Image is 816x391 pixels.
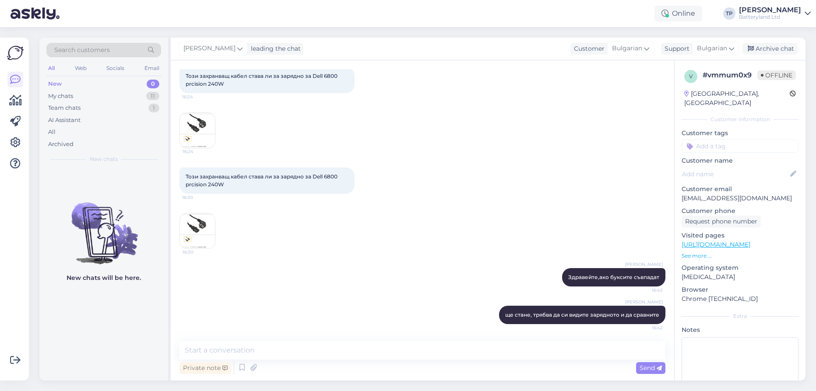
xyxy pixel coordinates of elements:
[247,44,301,53] div: leading the chat
[682,241,750,248] a: [URL][DOMAIN_NAME]
[182,94,215,100] span: 16:24
[682,169,788,179] input: Add name
[48,140,74,149] div: Archived
[682,140,798,153] input: Add a tag
[682,216,761,227] div: Request phone number
[186,73,339,87] span: Този захранващ кабел става ли за зарядно за Dell 6800 prcision 240W
[682,294,798,304] p: Chrome [TECHNICAL_ID]
[39,187,168,265] img: No chats
[684,89,790,108] div: [GEOGRAPHIC_DATA], [GEOGRAPHIC_DATA]
[183,148,215,155] span: 16:24
[682,185,798,194] p: Customer email
[180,113,215,148] img: Attachment
[682,312,798,320] div: Extra
[105,63,126,74] div: Socials
[640,364,662,372] span: Send
[682,263,798,272] p: Operating system
[612,44,642,53] span: Bulgarian
[682,231,798,240] p: Visited pages
[757,70,796,80] span: Offline
[148,104,159,112] div: 1
[182,194,215,201] span: 16:30
[703,70,757,80] div: # vmmum0x9
[739,14,801,21] div: Batteryland Ltd
[570,44,605,53] div: Customer
[682,156,798,165] p: Customer name
[48,128,56,136] div: All
[682,325,798,335] p: Notes
[630,325,663,331] span: 16:42
[682,285,798,294] p: Browser
[739,7,801,14] div: [PERSON_NAME]
[723,7,735,20] div: TP
[742,43,798,55] div: Archive chat
[689,73,693,80] span: v
[183,44,236,53] span: [PERSON_NAME]
[661,44,689,53] div: Support
[682,272,798,282] p: [MEDICAL_DATA]
[625,299,663,305] span: [PERSON_NAME]
[183,249,215,255] span: 16:30
[46,63,56,74] div: All
[682,129,798,138] p: Customer tags
[48,92,73,101] div: My chats
[682,194,798,203] p: [EMAIL_ADDRESS][DOMAIN_NAME]
[48,116,81,125] div: AI Assistant
[67,273,141,283] p: New chats will be here.
[682,252,798,260] p: See more ...
[179,362,231,374] div: Private note
[180,213,215,248] img: Attachment
[505,311,659,318] span: ще стане, трябва да си видите зарядното и да сравните
[48,80,62,88] div: New
[146,92,159,101] div: 11
[697,44,727,53] span: Bulgarian
[186,173,339,188] span: Този захранващ кабел става ли за зарядно за Dell 6800 prcision 240W
[630,287,663,293] span: 16:42
[682,206,798,216] p: Customer phone
[739,7,811,21] a: [PERSON_NAME]Batteryland Ltd
[54,45,110,55] span: Search customers
[682,115,798,123] div: Customer information
[90,155,118,163] span: New chats
[147,80,159,88] div: 0
[654,6,702,21] div: Online
[625,261,663,268] span: [PERSON_NAME]
[7,45,24,61] img: Askly Logo
[568,274,659,280] span: Здравейте,ако буксите съвпадат
[48,104,81,112] div: Team chats
[73,63,88,74] div: Web
[143,63,161,74] div: Email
